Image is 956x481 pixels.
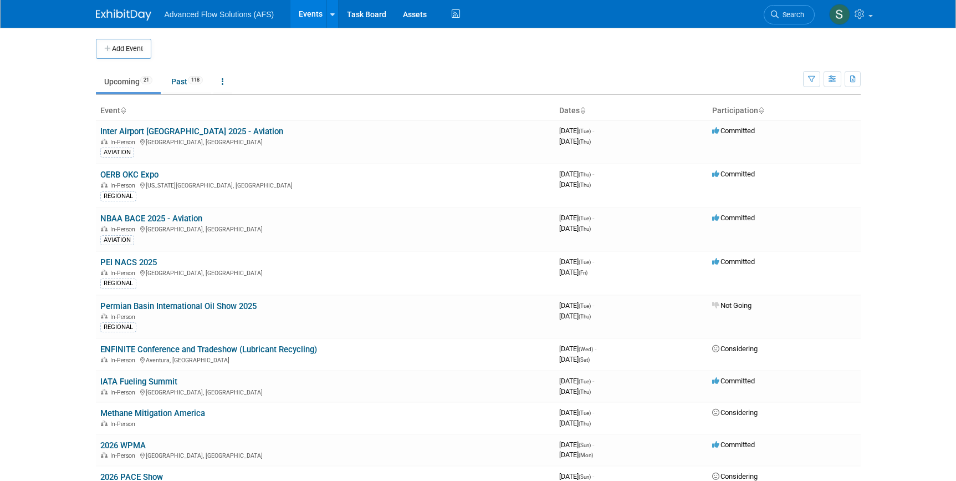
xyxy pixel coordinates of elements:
span: (Thu) [579,139,591,145]
span: [DATE] [559,268,587,276]
span: [DATE] [559,419,591,427]
span: [DATE] [559,355,590,363]
span: (Tue) [579,378,591,384]
span: [DATE] [559,170,594,178]
div: AVIATION [100,148,134,158]
span: - [592,214,594,222]
span: - [592,301,594,310]
a: Permian Basin International Oil Show 2025 [100,301,257,311]
span: (Thu) [579,226,591,232]
a: 2026 WPMA [100,441,146,450]
span: [DATE] [559,126,594,135]
button: Add Event [96,39,151,59]
span: 21 [140,76,152,84]
img: In-Person Event [101,357,108,362]
a: Methane Mitigation America [100,408,205,418]
span: Committed [712,170,755,178]
div: [GEOGRAPHIC_DATA], [GEOGRAPHIC_DATA] [100,450,550,459]
img: In-Person Event [101,226,108,231]
span: [DATE] [559,387,591,396]
span: (Sun) [579,474,591,480]
span: [DATE] [559,450,593,459]
span: Search [779,11,804,19]
img: In-Person Event [101,313,108,319]
a: IATA Fueling Summit [100,377,177,387]
span: [DATE] [559,345,596,353]
span: Committed [712,214,755,222]
a: Sort by Event Name [120,106,126,115]
div: [GEOGRAPHIC_DATA], [GEOGRAPHIC_DATA] [100,137,550,146]
div: [GEOGRAPHIC_DATA], [GEOGRAPHIC_DATA] [100,224,550,233]
span: In-Person [110,182,139,189]
span: (Sat) [579,357,590,363]
span: In-Person [110,226,139,233]
div: AVIATION [100,235,134,245]
span: (Thu) [579,313,591,320]
span: Committed [712,377,755,385]
span: [DATE] [559,180,591,189]
span: (Tue) [579,259,591,265]
span: 118 [188,76,203,84]
span: [DATE] [559,224,591,232]
a: Past118 [163,71,211,92]
span: (Tue) [579,215,591,221]
a: Inter Airport [GEOGRAPHIC_DATA] 2025 - Aviation [100,126,283,136]
img: In-Person Event [101,182,108,188]
span: (Mon) [579,452,593,458]
span: (Sun) [579,442,591,448]
span: (Tue) [579,410,591,416]
div: [GEOGRAPHIC_DATA], [GEOGRAPHIC_DATA] [100,387,550,396]
span: [DATE] [559,312,591,320]
img: In-Person Event [101,270,108,275]
span: In-Person [110,421,139,428]
div: REGIONAL [100,191,136,201]
span: [DATE] [559,257,594,266]
span: - [592,408,594,417]
span: (Thu) [579,421,591,427]
span: [DATE] [559,472,594,480]
a: OERB OKC Expo [100,170,159,180]
span: - [592,377,594,385]
span: - [595,345,596,353]
div: REGIONAL [100,279,136,288]
img: In-Person Event [101,139,108,144]
span: In-Person [110,389,139,396]
span: - [592,441,594,449]
span: In-Person [110,313,139,321]
span: (Tue) [579,303,591,309]
span: In-Person [110,139,139,146]
span: (Wed) [579,346,593,352]
a: PEI NACS 2025 [100,257,157,267]
span: Advanced Flow Solutions (AFS) [165,10,274,19]
a: Sort by Start Date [580,106,585,115]
span: Considering [712,408,758,417]
th: Event [96,102,555,120]
span: [DATE] [559,377,594,385]
a: NBAA BACE 2025 - Aviation [100,214,202,224]
span: - [592,472,594,480]
span: In-Person [110,270,139,277]
span: (Thu) [579,182,591,188]
span: - [592,257,594,266]
span: (Thu) [579,171,591,178]
span: Committed [712,126,755,135]
span: Considering [712,345,758,353]
a: Upcoming21 [96,71,161,92]
span: (Tue) [579,128,591,134]
th: Dates [555,102,708,120]
div: REGIONAL [100,322,136,332]
div: [GEOGRAPHIC_DATA], [GEOGRAPHIC_DATA] [100,268,550,277]
span: [DATE] [559,441,594,449]
span: (Thu) [579,389,591,395]
span: [DATE] [559,301,594,310]
span: (Fri) [579,270,587,276]
span: Committed [712,257,755,266]
img: In-Person Event [101,421,108,426]
div: [US_STATE][GEOGRAPHIC_DATA], [GEOGRAPHIC_DATA] [100,180,550,189]
span: - [592,170,594,178]
a: Search [764,5,815,24]
span: - [592,126,594,135]
a: ENFINITE Conference and Tradeshow (Lubricant Recycling) [100,345,317,355]
span: Not Going [712,301,751,310]
span: In-Person [110,452,139,459]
